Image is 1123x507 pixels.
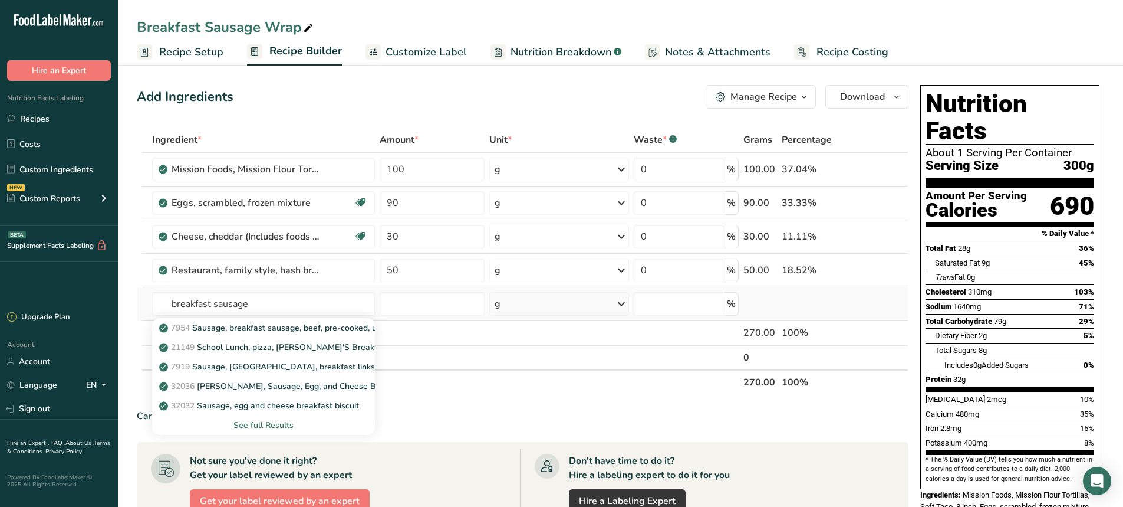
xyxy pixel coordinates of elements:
button: Download [825,85,908,109]
span: Calcium [926,410,954,418]
button: Manage Recipe [706,85,816,109]
span: Total Carbohydrate [926,317,992,326]
span: [MEDICAL_DATA] [926,395,985,404]
div: 270.00 [743,326,777,340]
div: Restaurant, family style, hash browns [172,263,319,277]
div: Can't find your ingredient? [137,409,908,423]
div: See full Results [162,419,366,431]
div: Custom Reports [7,192,80,205]
span: 32032 [171,400,195,411]
th: Net Totals [150,369,742,394]
span: Protein [926,375,951,384]
input: Add Ingredient [152,292,376,316]
p: Sausage, breakfast sausage, beef, pre-cooked, unprepared [162,322,416,334]
span: 7919 [171,361,190,372]
a: Notes & Attachments [645,39,770,66]
span: Amount [380,133,419,147]
div: Not sure you've done it right? Get your label reviewed by an expert [190,454,352,482]
div: Manage Recipe [730,90,797,104]
span: 300g [1063,159,1094,174]
span: Notes & Attachments [665,44,770,60]
a: Privacy Policy [45,447,82,456]
span: 9g [982,259,990,267]
span: 2g [979,331,987,340]
a: Language [7,375,57,395]
a: Nutrition Breakdown [490,39,621,66]
span: Percentage [782,133,832,147]
i: Trans [935,273,954,282]
span: Potassium [926,439,962,447]
h1: Nutrition Facts [926,90,1094,145]
a: 32036[PERSON_NAME], Sausage, Egg, and Cheese Breakfast Biscuit, frozen, unprepared [152,377,376,396]
div: g [495,297,500,311]
div: 100.00 [743,162,777,176]
div: 690 [1050,191,1094,222]
div: 0 [743,351,777,365]
span: 2.8mg [940,424,961,433]
span: Cholesterol [926,287,966,296]
div: About 1 Serving Per Container [926,147,1094,159]
span: Sodium [926,302,951,311]
span: 32g [953,375,966,384]
span: 480mg [956,410,979,418]
span: Ingredients: [920,490,961,499]
div: 30.00 [743,230,777,244]
span: 5% [1084,331,1094,340]
span: Fat [935,273,965,282]
div: 33.33% [782,196,852,210]
div: Mission Foods, Mission Flour Tortillas, Soft Taco, 8 inch [172,162,319,176]
div: g [495,196,500,210]
span: 71% [1079,302,1094,311]
th: 100% [779,369,855,394]
span: Recipe Costing [816,44,888,60]
span: 45% [1079,259,1094,267]
span: 35% [1080,410,1094,418]
p: Sausage, egg and cheese breakfast biscuit [162,400,359,412]
span: Iron [926,424,938,433]
span: 0g [973,361,982,369]
button: Hire an Expert [7,60,111,81]
span: 21149 [171,342,195,353]
span: 79g [994,317,1006,326]
span: Total Fat [926,244,956,253]
span: 103% [1074,287,1094,296]
span: 15% [1080,424,1094,433]
span: Recipe Builder [269,43,342,59]
span: 32036 [171,381,195,392]
span: Includes Added Sugars [944,361,1029,369]
a: Customize Label [365,39,467,66]
div: Amount Per Serving [926,191,1027,202]
a: 21149School Lunch, pizza, [PERSON_NAME]'S Breakfast Pizza Sausage, frozen [152,338,376,357]
span: 1640mg [953,302,981,311]
div: 37.04% [782,162,852,176]
a: Terms & Conditions . [7,439,110,456]
div: Cheese, cheddar (Includes foods for USDA's Food Distribution Program) [172,230,319,244]
div: BETA [8,231,26,238]
span: Dietary Fiber [935,331,977,340]
div: Calories [926,202,1027,219]
div: See full Results [152,416,376,435]
span: Serving Size [926,159,999,174]
p: School Lunch, pizza, [PERSON_NAME]'S Breakfast Pizza Sausage, frozen [162,341,475,354]
section: % Daily Value * [926,227,1094,241]
span: Unit [489,133,512,147]
span: 28g [958,244,970,253]
div: Add Ingredients [137,87,233,107]
div: g [495,230,500,244]
a: FAQ . [51,439,65,447]
div: 90.00 [743,196,777,210]
div: NEW [7,184,25,191]
a: About Us . [65,439,94,447]
div: Powered By FoodLabelMaker © 2025 All Rights Reserved [7,474,111,488]
div: Don't have time to do it? Hire a labeling expert to do it for you [569,454,730,482]
span: 7954 [171,322,190,333]
a: 7919Sausage, [GEOGRAPHIC_DATA], breakfast links, mild, raw [152,357,376,377]
div: 50.00 [743,263,777,277]
div: Eggs, scrambled, frozen mixture [172,196,319,210]
span: Download [840,90,885,104]
span: Recipe Setup [159,44,223,60]
span: 8g [979,346,987,355]
a: Recipe Setup [137,39,223,66]
div: Upgrade Plan [7,312,70,323]
span: Customize Label [386,44,467,60]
